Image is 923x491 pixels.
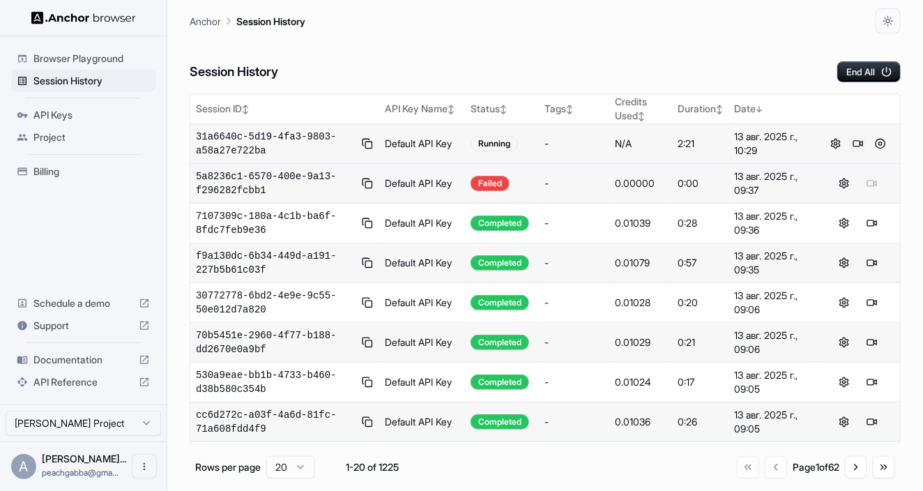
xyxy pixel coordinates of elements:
[471,414,529,430] div: Completed
[380,323,466,363] td: Default API Key
[31,11,136,24] img: Anchor Logo
[616,95,666,123] div: Credits Used
[837,61,901,82] button: End All
[196,169,356,197] span: 5a8236c1-6570-400e-9a13-f296282fcbb1
[33,319,133,333] span: Support
[616,335,666,349] div: 0.01029
[380,283,466,323] td: Default API Key
[544,296,604,310] div: -
[380,164,466,204] td: Default API Key
[678,102,723,116] div: Duration
[196,289,356,317] span: 30772778-6bd2-4e9e-9c55-50e012d7a820
[380,204,466,243] td: Default API Key
[544,256,604,270] div: -
[716,104,723,114] span: ↕
[734,130,811,158] div: 13 авг. 2025 г., 10:29
[42,453,126,464] span: Alexander Noskov
[380,363,466,402] td: Default API Key
[544,137,604,151] div: -
[678,176,723,190] div: 0:00
[544,375,604,389] div: -
[11,104,155,126] div: API Keys
[196,249,356,277] span: f9a130dc-6b34-449d-a191-227b5b61c03f
[33,165,150,179] span: Billing
[793,460,839,474] div: Page 1 of 62
[33,130,150,144] span: Project
[734,289,811,317] div: 13 авг. 2025 г., 09:06
[11,349,155,371] div: Documentation
[190,62,278,82] h6: Session History
[678,415,723,429] div: 0:26
[195,460,261,474] p: Rows per page
[380,243,466,283] td: Default API Key
[734,209,811,237] div: 13 авг. 2025 г., 09:36
[337,460,407,474] div: 1-20 of 1225
[734,328,811,356] div: 13 авг. 2025 г., 09:06
[33,108,150,122] span: API Keys
[678,256,723,270] div: 0:57
[616,216,666,230] div: 0.01039
[11,160,155,183] div: Billing
[544,102,604,116] div: Tags
[11,292,155,315] div: Schedule a demo
[11,126,155,149] div: Project
[500,104,507,114] span: ↕
[196,368,356,396] span: 530a9eae-bb1b-4733-b460-d38b580c354b
[616,375,666,389] div: 0.01024
[734,408,811,436] div: 13 авг. 2025 г., 09:05
[33,353,133,367] span: Documentation
[132,454,157,479] button: Open menu
[471,102,533,116] div: Status
[678,335,723,349] div: 0:21
[196,209,356,237] span: 7107309c-180a-4c1b-ba6f-8fdc7feb9e36
[734,102,811,116] div: Date
[33,52,150,66] span: Browser Playground
[734,368,811,396] div: 13 авг. 2025 г., 09:05
[11,70,155,92] div: Session History
[196,408,356,436] span: cc6d272c-a03f-4a6d-81fc-71a608fdd4f9
[544,415,604,429] div: -
[566,104,573,114] span: ↕
[616,415,666,429] div: 0.01036
[33,375,133,389] span: API Reference
[11,454,36,479] div: A
[734,169,811,197] div: 13 авг. 2025 г., 09:37
[11,315,155,337] div: Support
[734,249,811,277] div: 13 авг. 2025 г., 09:35
[756,104,763,114] span: ↓
[196,102,374,116] div: Session ID
[236,14,305,29] p: Session History
[678,137,723,151] div: 2:21
[33,74,150,88] span: Session History
[190,13,305,29] nav: breadcrumb
[678,375,723,389] div: 0:17
[471,375,529,390] div: Completed
[380,442,466,482] td: Default API Key
[11,47,155,70] div: Browser Playground
[616,176,666,190] div: 0.00000
[616,256,666,270] div: 0.01079
[386,102,460,116] div: API Key Name
[471,216,529,231] div: Completed
[471,176,510,191] div: Failed
[678,296,723,310] div: 0:20
[42,467,119,478] span: peachgabba@gmail.com
[33,296,133,310] span: Schedule a demo
[471,255,529,271] div: Completed
[616,137,666,151] div: N/A
[190,14,221,29] p: Anchor
[242,104,249,114] span: ↕
[380,402,466,442] td: Default API Key
[471,295,529,310] div: Completed
[544,176,604,190] div: -
[196,328,356,356] span: 70b5451e-2960-4f77-b188-dd2670e0a9bf
[616,296,666,310] div: 0.01028
[380,124,466,164] td: Default API Key
[471,335,529,350] div: Completed
[11,371,155,393] div: API Reference
[471,136,518,151] div: Running
[544,335,604,349] div: -
[678,216,723,230] div: 0:28
[196,130,356,158] span: 31a6640c-5d19-4fa3-9803-a58a27e722ba
[544,216,604,230] div: -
